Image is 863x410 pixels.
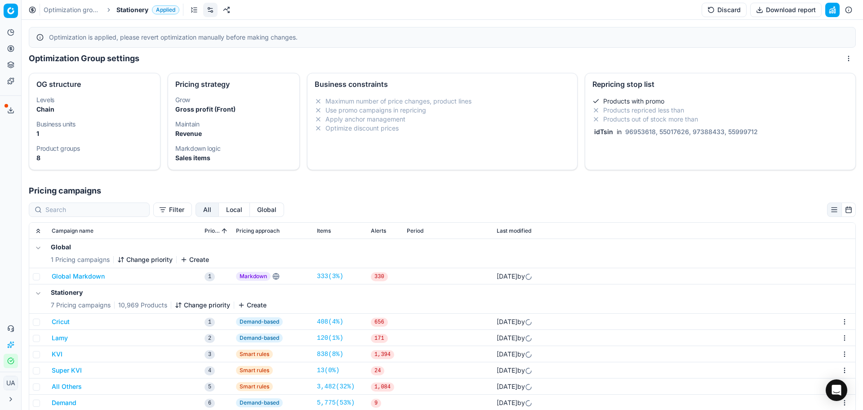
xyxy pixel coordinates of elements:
span: Campaign name [52,227,93,234]
button: all [196,203,219,217]
div: by [497,382,532,391]
button: KVI [52,350,62,359]
button: Demand [52,398,76,407]
div: by [497,366,532,375]
a: 838(8%) [317,350,343,359]
a: Optimization groups [44,5,101,14]
strong: 8 [36,154,40,162]
span: 1,084 [371,383,394,392]
dt: Product groups [36,145,153,152]
li: Products repriced less than [592,106,848,115]
div: by [497,333,532,342]
a: 120(1%) [317,333,343,342]
span: in [615,128,623,135]
strong: Chain [36,105,54,113]
button: Cricut [52,317,70,326]
span: idTsin [592,128,615,135]
li: Products with promo [592,97,848,106]
button: Change priority [117,255,173,264]
button: UA [4,376,18,390]
span: Markdown [236,272,271,281]
li: Apply anchor management [315,115,570,124]
span: [DATE] [497,366,517,374]
span: Demand-based [236,398,283,407]
div: by [497,350,532,359]
button: Create [180,255,209,264]
li: Optimize discount prices [315,124,570,133]
div: Optimization is applied, please revert optimization manually before making changes. [49,33,848,42]
span: Stationery [116,5,148,14]
span: Period [407,227,423,234]
span: [DATE] [497,383,517,390]
button: Discard [702,3,747,17]
a: 408(4%) [317,317,343,326]
button: Download report [750,3,822,17]
span: 2 [205,334,215,343]
span: 5 [205,383,215,392]
span: Pricing approach [236,227,280,234]
span: Applied [152,5,179,14]
div: by [497,317,532,326]
strong: 1 [36,130,39,137]
button: Expand all [33,225,44,236]
h1: Pricing campaigns [22,185,863,197]
span: Priority [205,227,220,234]
span: 3 [205,350,215,359]
button: Lamy [52,333,68,342]
span: Last modified [497,227,531,234]
span: 6 [205,399,215,408]
span: 1 [205,272,215,281]
h1: Optimization Group settings [29,52,139,65]
button: Global Markdown [52,272,105,281]
span: [DATE] [497,318,517,325]
span: 7 Pricing campaigns [51,301,111,310]
span: 10,969 Products [118,301,167,310]
div: by [497,272,532,281]
strong: Gross profit (Front) [175,105,236,113]
span: Items [317,227,331,234]
div: Pricing strategy [175,81,292,88]
span: 656 [371,318,388,327]
dt: Grow [175,97,292,103]
span: UA [4,376,18,390]
dt: Levels [36,97,153,103]
button: local [219,203,250,217]
strong: Sales items [175,154,210,162]
span: [DATE] [497,272,517,280]
span: StationeryApplied [116,5,179,14]
dt: Business units [36,121,153,127]
span: Smart rules [236,382,273,391]
input: Search [45,205,144,214]
button: All Others [52,382,82,391]
span: [DATE] [497,334,517,342]
span: 1 [205,318,215,327]
span: 9 [371,399,381,408]
span: 1,394 [371,350,394,359]
div: Open Intercom Messenger [826,379,847,401]
a: 333(3%) [317,272,343,281]
button: global [250,203,284,217]
span: 4 [205,366,215,375]
span: 24 [371,366,384,375]
button: Filter [153,203,192,217]
span: 96953618, 55017626, 97388433, 55999712 [623,128,760,135]
span: [DATE] [497,399,517,406]
li: Use promo campaigns in repricing [315,106,570,115]
a: 3,482(32%) [317,382,355,391]
button: Sorted by Priority ascending [220,226,229,235]
div: OG structure [36,81,153,88]
span: [DATE] [497,350,517,358]
a: 13(0%) [317,366,339,375]
span: 171 [371,334,388,343]
h5: Stationery [51,288,267,297]
button: Super KVI [52,366,82,375]
button: Create [238,301,267,310]
span: 1 Pricing campaigns [51,255,110,264]
dt: Markdown logic [175,145,292,152]
span: Smart rules [236,350,273,359]
a: 5,775(53%) [317,398,355,407]
li: Products out of stock more than [592,115,848,124]
span: Demand-based [236,333,283,342]
strong: Revenue [175,130,202,137]
h5: Global [51,243,209,252]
